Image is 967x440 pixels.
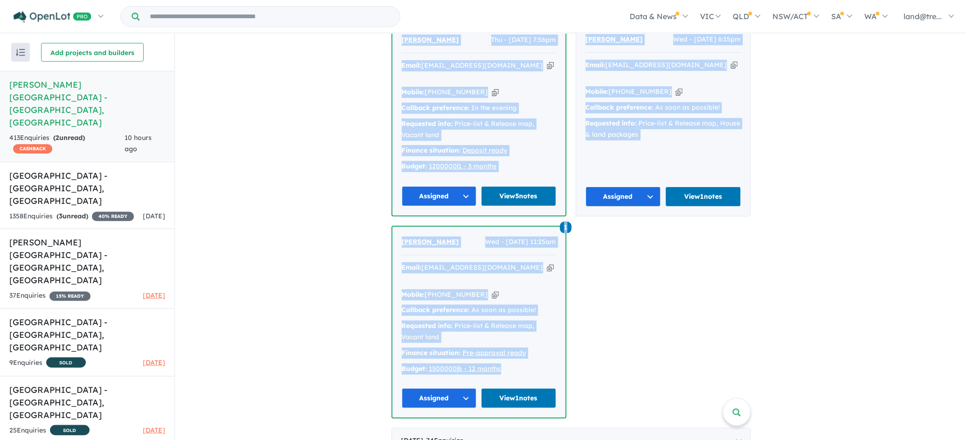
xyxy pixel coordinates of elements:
[459,364,501,373] a: 6 - 12 months
[586,102,741,113] div: As soon as possible!
[9,211,134,222] div: 1358 Enquir ies
[402,321,556,343] div: Price-list & Release map, Vacant land
[402,321,453,330] strong: Requested info:
[143,212,165,220] span: [DATE]
[402,103,556,114] div: In the evening
[9,384,165,421] h5: [GEOGRAPHIC_DATA] - [GEOGRAPHIC_DATA] , [GEOGRAPHIC_DATA]
[586,61,606,69] strong: Email:
[125,133,152,153] span: 10 hours ago
[56,212,88,220] strong: ( unread)
[402,364,427,373] strong: Budget:
[402,306,470,314] strong: Callback preference:
[16,49,25,56] img: sort.svg
[547,263,554,272] button: Copy
[9,290,91,301] div: 37 Enquir ies
[9,357,86,369] div: 9 Enquir ies
[9,169,165,207] h5: [GEOGRAPHIC_DATA] - [GEOGRAPHIC_DATA] , [GEOGRAPHIC_DATA]
[586,118,741,140] div: Price-list & Release map, House & land packages
[560,221,572,233] a: 1
[402,388,477,408] button: Assigned
[459,162,497,170] a: 1 - 3 months
[586,187,661,207] button: Assigned
[41,43,144,62] button: Add projects and builders
[141,7,398,27] input: Try estate name, suburb, builder or developer
[429,162,457,170] a: 1200000
[402,61,422,70] strong: Email:
[422,263,543,272] a: [EMAIL_ADDRESS][DOMAIN_NAME]
[402,104,470,112] strong: Callback preference:
[402,88,425,96] strong: Mobile:
[425,290,488,299] a: [PHONE_NUMBER]
[50,425,90,435] span: SOLD
[14,11,91,23] img: Openlot PRO Logo White
[666,187,741,207] a: View1notes
[481,186,556,206] a: View5notes
[143,291,165,300] span: [DATE]
[402,237,459,246] span: [PERSON_NAME]
[59,212,63,220] span: 3
[56,133,59,142] span: 2
[560,222,572,233] span: 1
[492,290,499,300] button: Copy
[904,12,942,21] span: land@tre...
[429,364,457,373] a: 1500000
[402,35,459,44] span: [PERSON_NAME]
[143,426,165,434] span: [DATE]
[606,61,727,69] a: [EMAIL_ADDRESS][DOMAIN_NAME]
[9,133,125,155] div: 413 Enquir ies
[586,103,654,112] strong: Callback preference:
[402,349,461,357] strong: Finance situation:
[53,133,85,142] strong: ( unread)
[402,35,459,46] a: [PERSON_NAME]
[13,144,52,154] span: CASHBACK
[676,87,683,97] button: Copy
[402,162,427,170] strong: Budget:
[9,236,165,286] h5: [PERSON_NAME] [GEOGRAPHIC_DATA] - [GEOGRAPHIC_DATA] , [GEOGRAPHIC_DATA]
[463,146,508,154] a: Deposit ready
[586,87,609,96] strong: Mobile:
[422,61,543,70] a: [EMAIL_ADDRESS][DOMAIN_NAME]
[609,87,672,96] a: [PHONE_NUMBER]
[9,316,165,354] h5: [GEOGRAPHIC_DATA] - [GEOGRAPHIC_DATA] , [GEOGRAPHIC_DATA]
[586,119,637,127] strong: Requested info:
[402,305,556,316] div: As soon as possible!
[92,212,134,221] span: 40 % READY
[402,146,461,154] strong: Finance situation:
[586,35,643,43] span: [PERSON_NAME]
[402,290,425,299] strong: Mobile:
[402,186,477,206] button: Assigned
[463,349,526,357] a: Pre-approval ready
[402,119,453,128] strong: Requested info:
[731,60,738,70] button: Copy
[402,263,422,272] strong: Email:
[402,119,556,141] div: Price-list & Release map, Vacant land
[491,35,556,46] span: Thu - [DATE] 7:56pm
[485,237,556,248] span: Wed - [DATE] 11:25am
[673,34,741,45] span: Wed - [DATE] 6:15pm
[425,88,488,96] a: [PHONE_NUMBER]
[481,388,556,408] a: View1notes
[143,358,165,367] span: [DATE]
[9,78,165,129] h5: [PERSON_NAME][GEOGRAPHIC_DATA] - [GEOGRAPHIC_DATA] , [GEOGRAPHIC_DATA]
[547,61,554,70] button: Copy
[492,87,499,97] button: Copy
[402,237,459,248] a: [PERSON_NAME]
[402,161,556,172] div: |
[49,292,91,301] span: 15 % READY
[9,425,90,437] div: 25 Enquir ies
[402,363,556,375] div: |
[586,34,643,45] a: [PERSON_NAME]
[46,357,86,368] span: SOLD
